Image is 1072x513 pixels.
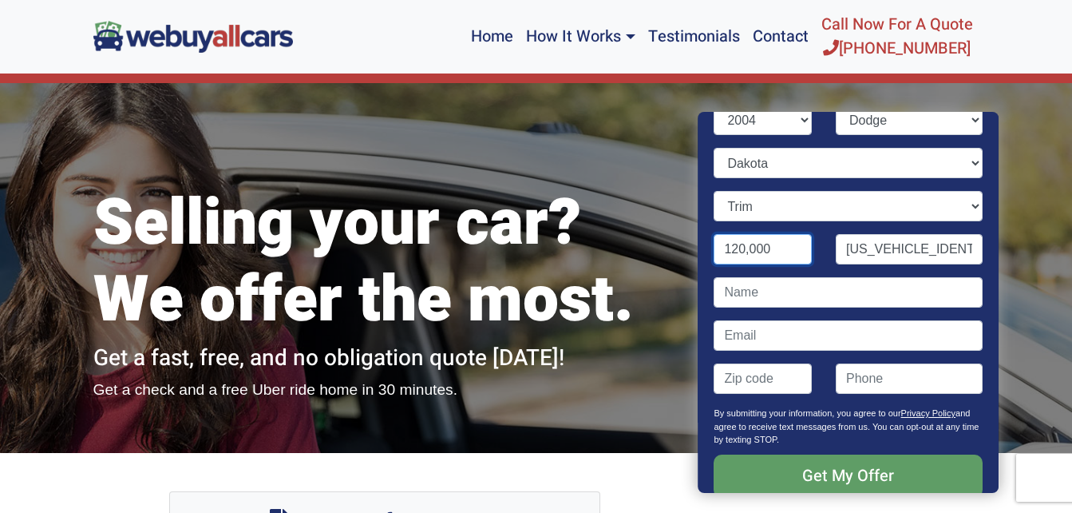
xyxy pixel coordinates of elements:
a: Home [465,6,520,67]
a: Privacy Policy [901,408,955,418]
a: How It Works [520,6,641,67]
h2: Get a fast, free, and no obligation quote [DATE]! [93,345,676,372]
input: Zip code [714,364,813,394]
input: VIN (optional) [836,234,983,264]
p: Get a check and a free Uber ride home in 30 minutes. [93,379,676,402]
a: Testimonials [642,6,746,67]
input: Email [714,320,983,351]
a: Contact [746,6,815,67]
h1: Selling your car? We offer the most. [93,185,676,339]
input: Get My Offer [714,455,983,498]
input: Name [714,277,983,308]
img: We Buy All Cars in NJ logo [93,21,293,52]
input: Mileage [714,234,813,264]
a: Call Now For A Quote[PHONE_NUMBER] [815,6,979,67]
input: Phone [836,364,983,394]
p: By submitting your information, you agree to our and agree to receive text messages from us. You ... [714,407,983,455]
